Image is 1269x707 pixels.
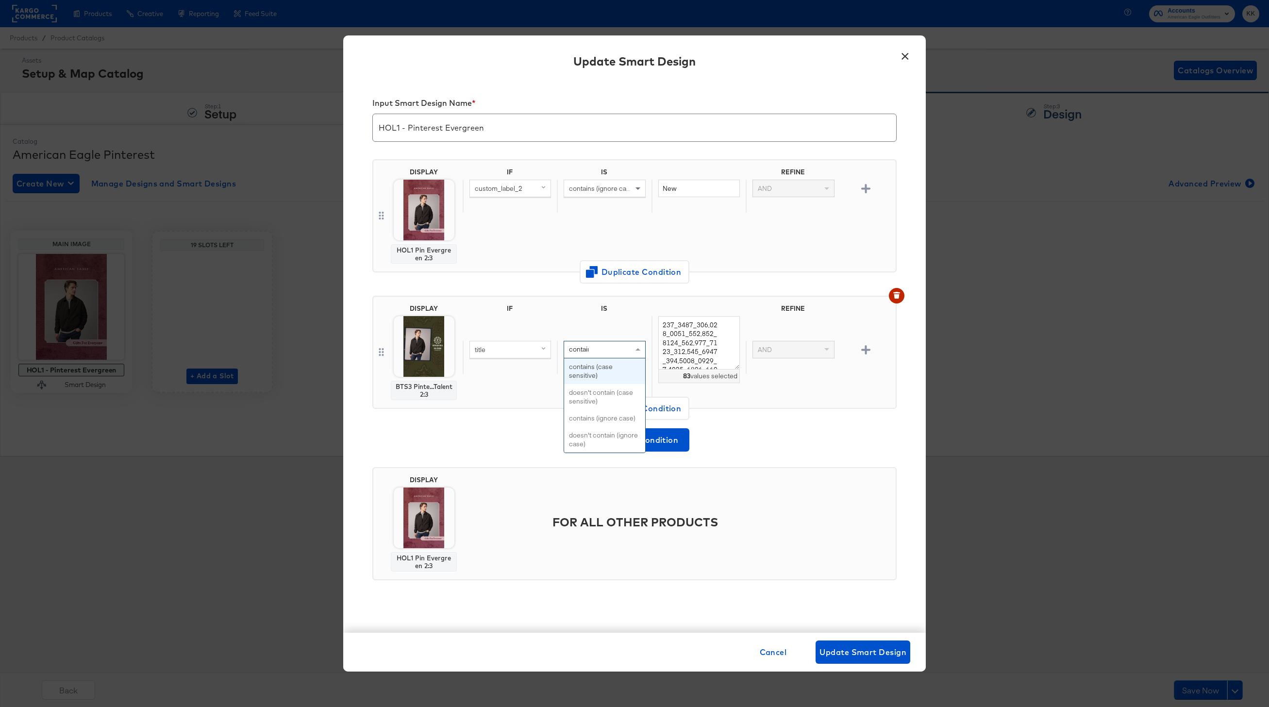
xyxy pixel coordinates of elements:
[395,246,452,262] div: HOL1 Pin Evergreen 2:3
[395,554,452,570] div: HOL1 Pin Evergreen 2:3
[569,184,635,193] span: contains (ignore case)
[564,427,645,453] div: doesn't contain (ignore case)
[557,304,651,316] div: IS
[573,53,696,69] div: Update Smart Design
[564,410,645,427] div: contains (ignore case)
[557,168,651,180] div: IS
[475,184,522,193] span: custom_label_2
[896,45,914,63] button: ×
[580,260,689,284] button: Duplicate Condition
[463,304,557,316] div: IF
[819,645,906,659] span: Update Smart Design
[760,645,787,659] span: Cancel
[564,358,645,384] div: contains (case sensitive)
[372,98,897,112] div: Input Smart Design Name
[758,184,772,193] span: AND
[394,180,454,240] img: C7gfL7olkKgYKiGQrqYTWQ.jpg
[658,316,740,370] textarea: 237_3487_306,028_0051_552,852_8124_562,977_7123_312,545_6947_394,5008_0929_7,4025_6806_660,0385_6...
[564,384,645,410] div: doesn't contain (case sensitive)
[746,304,840,316] div: REFINE
[410,168,438,176] div: DISPLAY
[463,168,557,180] div: IF
[395,383,452,398] div: BTS3 Pinte...Talent 2:3
[410,304,438,312] div: DISPLAY
[746,168,840,180] div: REFINE
[475,345,485,354] span: title
[658,180,740,198] input: Enter value
[683,371,690,381] div: 83
[394,316,454,377] img: txl1GiO0oG8Dox372BFkoA.jpg
[587,265,682,279] span: Duplicate Condition
[373,110,896,137] input: My smart design
[394,488,454,548] img: C7gfL7olkKgYKiGQrqYTWQ.jpg
[816,640,910,664] button: Update Smart Design
[463,499,892,545] div: FOR ALL OTHER PRODUCTS
[756,640,791,664] button: Cancel
[658,370,740,383] div: values selected
[758,345,772,354] span: AND
[410,476,438,484] div: DISPLAY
